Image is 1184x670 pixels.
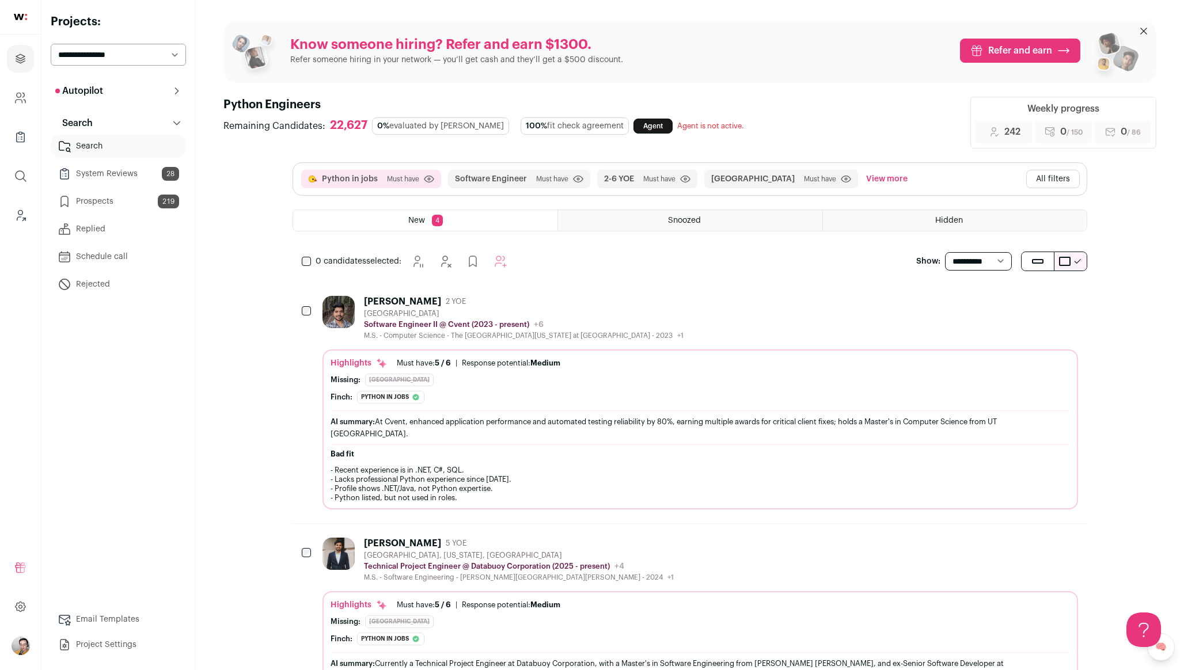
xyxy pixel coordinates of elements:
div: evaluated by [PERSON_NAME] [372,117,509,135]
div: Finch: [331,393,352,402]
div: Missing: [331,617,360,626]
div: Highlights [331,599,388,611]
a: Rejected [51,273,186,296]
div: Finch: [331,634,352,644]
button: Add to Prospects [461,250,484,273]
button: Search [51,112,186,135]
span: / 150 [1067,129,1083,136]
div: [PERSON_NAME] [364,538,441,549]
div: [GEOGRAPHIC_DATA] [365,615,434,628]
div: M.S. - Software Engineering - [PERSON_NAME][GEOGRAPHIC_DATA][PERSON_NAME] - 2024 [364,573,674,582]
span: Must have [804,174,836,184]
a: Agent [633,119,673,134]
a: Replied [51,218,186,241]
span: 0 candidates [316,257,366,265]
div: Weekly progress [1027,102,1099,116]
span: Hidden [935,216,963,224]
span: Remaining Candidates: [223,119,325,133]
a: Projects [7,45,34,73]
span: AI summary: [331,660,375,667]
iframe: Help Scout Beacon - Open [1126,612,1161,647]
img: wellfound-shorthand-0d5821cbd27db2630d0214b213865d53afaa358527fdda9d0ea32b1df1b89c2c.svg [14,14,27,20]
button: All filters [1026,170,1080,188]
span: 0 [1121,125,1141,139]
button: Autopilot [51,79,186,102]
span: +4 [614,562,624,570]
h1: Python Engineers [223,97,751,113]
p: - Recent experience is in .NET, C#, SQL. - Lacks professional Python experience since [DATE]. - P... [331,466,1070,502]
img: 605d040aeeb63b9646b136ca75ca39af089a3acf205dd6967b615e6cdf0b6fb8 [322,538,355,570]
a: Company Lists [7,123,34,151]
p: Know someone hiring? Refer and earn $1300. [290,36,623,54]
span: +6 [534,321,544,329]
div: fit check agreement [521,117,629,135]
button: Hide [434,250,457,273]
span: +1 [667,574,674,581]
img: referral_people_group_1-3817b86375c0e7f77b15e9e1740954ef64e1f78137dd7e9f4ff27367cb2cd09a.png [230,30,281,81]
p: Refer someone hiring in your network — you’ll get cash and they’ll get a $500 discount. [290,54,623,66]
span: Medium [530,601,560,608]
button: View more [864,170,910,188]
span: 219 [158,195,179,208]
span: AI summary: [331,418,375,425]
div: [PERSON_NAME] [364,296,441,307]
button: 2-6 YOE [604,173,634,185]
div: [GEOGRAPHIC_DATA] [364,309,684,318]
a: Hidden [823,210,1087,231]
div: Response potential: [462,600,560,610]
a: System Reviews28 [51,162,186,185]
button: [GEOGRAPHIC_DATA] [711,173,795,185]
img: 144000-medium_jpg [12,637,30,655]
div: [GEOGRAPHIC_DATA], [US_STATE], [GEOGRAPHIC_DATA] [364,551,674,560]
h2: Projects: [51,14,186,30]
img: referral_people_group_2-7c1ec42c15280f3369c0665c33c00ed472fd7f6af9dd0ec46c364f9a93ccf9a4.png [1090,28,1140,83]
span: 242 [1004,125,1020,139]
a: Prospects219 [51,190,186,213]
div: Python in jobs [357,391,424,403]
span: 0 [1060,125,1083,139]
p: Show: [916,256,940,267]
div: Highlights [331,357,388,369]
span: +1 [677,332,684,339]
a: Company and ATS Settings [7,84,34,112]
div: Must have: [397,600,451,610]
span: Must have [387,174,419,184]
a: Snoozed [558,210,822,231]
span: 5 / 6 [435,601,451,608]
span: 0% [377,122,389,130]
a: Schedule call [51,245,186,268]
div: Must have: [397,359,451,368]
span: New [408,216,425,224]
button: Add to Autopilot [489,250,512,273]
button: Python in jobs [322,173,378,185]
div: At Cvent, enhanced application performance and automated testing reliability by 80%, earning mult... [331,416,1070,440]
div: 22,627 [330,119,367,133]
p: Software Engineer II @ Cvent (2023 - present) [364,320,529,329]
span: 28 [162,167,179,181]
a: [PERSON_NAME] 2 YOE [GEOGRAPHIC_DATA] Software Engineer II @ Cvent (2023 - present) +6 M.S. - Com... [322,296,1078,509]
div: M.S. - Computer Science - The [GEOGRAPHIC_DATA][US_STATE] at [GEOGRAPHIC_DATA] - 2023 [364,331,684,340]
button: Open dropdown [12,637,30,655]
button: Software Engineer [455,173,527,185]
span: 5 / 6 [435,359,451,367]
div: Python in jobs [357,633,424,645]
div: [GEOGRAPHIC_DATA] [365,374,434,386]
span: 100% [526,122,547,130]
span: Snoozed [668,216,701,224]
a: Leads (Backoffice) [7,201,34,229]
span: 2 YOE [446,297,466,306]
span: 5 YOE [446,539,466,548]
ul: | [397,600,560,610]
button: Snooze [406,250,429,273]
h2: Bad fit [331,450,1070,459]
span: Agent is not active. [677,122,744,130]
div: Missing: [331,375,360,385]
ul: | [397,359,560,368]
a: Email Templates [51,608,186,631]
div: Response potential: [462,359,560,368]
p: Technical Project Engineer @ Databuoy Corporation (2025 - present) [364,562,610,571]
span: Must have [536,174,568,184]
span: Medium [530,359,560,367]
a: Search [51,135,186,158]
img: 34e56aad6c4805779579bd14a5798e98c4cabea33953d4090d6d4a61977545be.jpg [322,296,355,328]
